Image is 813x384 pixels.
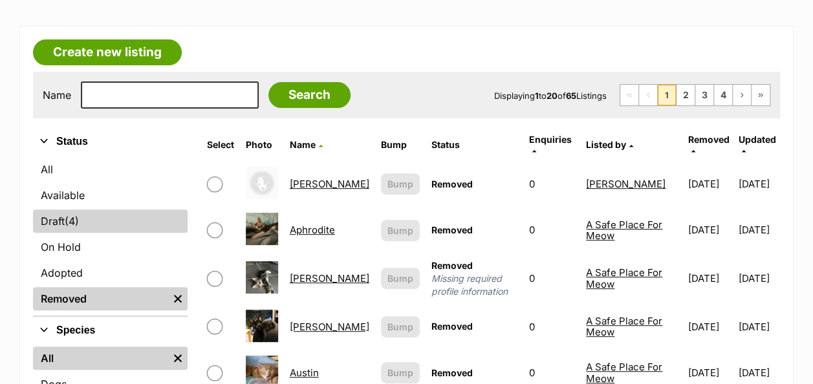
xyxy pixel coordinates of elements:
button: Bump [381,268,420,289]
span: Removed [431,367,473,378]
td: 0 [524,304,580,349]
img: Anthony [246,167,278,199]
span: Page 1 [658,85,676,105]
a: Page 2 [677,85,695,105]
span: translation missing: en.admin.listings.index.attributes.enquiries [529,134,572,145]
th: Status [426,129,523,160]
th: Photo [241,129,283,160]
div: Status [33,155,188,315]
a: All [33,158,188,181]
button: Status [33,133,188,150]
a: Name [290,139,323,150]
span: Bump [387,272,413,285]
span: Listed by [586,139,626,150]
a: A Safe Place For Meow [586,315,662,338]
img: Audrey [246,310,278,342]
span: Removed [431,178,473,189]
a: Adopted [33,261,188,284]
a: Page 3 [695,85,713,105]
a: Last page [752,85,770,105]
td: [DATE] [683,304,737,349]
span: Bump [387,224,413,237]
td: [DATE] [739,254,779,303]
a: Removed [33,287,168,310]
a: Draft [33,209,188,233]
button: Species [33,322,188,339]
a: A Safe Place For Meow [586,361,662,384]
span: Name [290,139,316,150]
nav: Pagination [620,84,770,106]
span: Removed [431,224,473,235]
a: Removed [688,134,730,155]
a: Next page [733,85,751,105]
span: Bump [387,366,413,379]
td: [DATE] [683,162,737,206]
span: Removed [431,321,473,332]
span: Missing required profile information [431,272,517,298]
img: Aphrodite [246,213,278,245]
span: Bump [387,320,413,334]
span: Updated [739,134,776,145]
td: [DATE] [739,304,779,349]
a: Remove filter [168,287,188,310]
a: Remove filter [168,347,188,370]
a: [PERSON_NAME] [290,321,369,333]
a: A Safe Place For Meow [586,219,662,242]
td: [DATE] [739,208,779,252]
a: [PERSON_NAME] [586,178,666,190]
input: Search [268,82,351,108]
a: Enquiries [529,134,572,155]
td: 0 [524,208,580,252]
td: 0 [524,254,580,303]
th: Bump [376,129,425,160]
a: A Safe Place For Meow [586,266,662,290]
strong: 65 [566,91,576,101]
strong: 1 [535,91,539,101]
strong: 20 [547,91,558,101]
a: On Hold [33,235,188,259]
td: [DATE] [683,254,737,303]
a: Austin [290,367,319,379]
button: Bump [381,173,420,195]
th: Select [202,129,239,160]
span: First page [620,85,638,105]
a: Aphrodite [290,224,335,236]
a: Create new listing [33,39,182,65]
button: Bump [381,362,420,383]
span: Bump [387,177,413,191]
a: Page 4 [714,85,732,105]
span: Removed [431,260,473,271]
span: Removed [688,134,730,145]
a: [PERSON_NAME] [290,272,369,284]
label: Name [43,89,71,101]
td: [DATE] [739,162,779,206]
span: Previous page [639,85,657,105]
button: Bump [381,316,420,337]
a: Updated [739,134,776,155]
img: Archer [246,261,278,293]
a: Listed by [586,139,633,150]
span: Displaying to of Listings [494,91,607,101]
td: 0 [524,162,580,206]
a: Available [33,184,188,207]
a: All [33,347,168,370]
td: [DATE] [683,208,737,252]
span: (4) [65,213,79,229]
a: [PERSON_NAME] [290,178,369,190]
button: Bump [381,220,420,241]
